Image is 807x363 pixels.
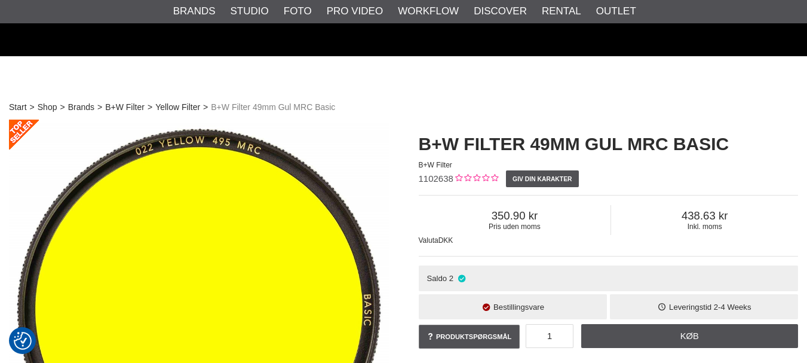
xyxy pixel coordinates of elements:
[105,101,145,114] a: B+W Filter
[38,101,57,114] a: Shop
[173,4,216,19] a: Brands
[596,4,636,19] a: Outlet
[438,236,453,245] span: DKK
[506,170,579,187] a: Giv din karakter
[419,132,799,157] h1: B+W Filter 49mm Gul MRC Basic
[453,173,498,185] div: Kundebed&#248;mmelse: 0
[669,303,711,312] span: Leveringstid
[14,332,32,350] img: Revisit consent button
[60,101,65,114] span: >
[155,101,200,114] a: Yellow Filter
[611,222,798,231] span: Inkl. moms
[419,236,438,245] span: Valuta
[14,330,32,352] button: Samtykkepræferencer
[474,4,527,19] a: Discover
[211,101,335,114] span: B+W Filter 49mm Gul MRC Basic
[203,101,208,114] span: >
[97,101,102,114] span: >
[148,101,152,114] span: >
[398,4,459,19] a: Workflow
[327,4,383,19] a: Pro Video
[456,274,467,283] i: På lager
[419,222,611,231] span: Pris uden moms
[449,274,453,283] span: 2
[9,101,27,114] a: Start
[419,325,520,349] a: Produktspørgsmål
[68,101,94,114] a: Brands
[419,173,453,184] span: 1102638
[611,209,798,222] span: 438.63
[419,209,611,222] span: 350.90
[231,4,269,19] a: Studio
[419,161,452,169] span: B+W Filter
[493,303,544,312] span: Bestillingsvare
[542,4,581,19] a: Rental
[30,101,35,114] span: >
[714,303,751,312] span: 2-4 Weeks
[581,324,798,348] a: Køb
[426,274,447,283] span: Saldo
[284,4,312,19] a: Foto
